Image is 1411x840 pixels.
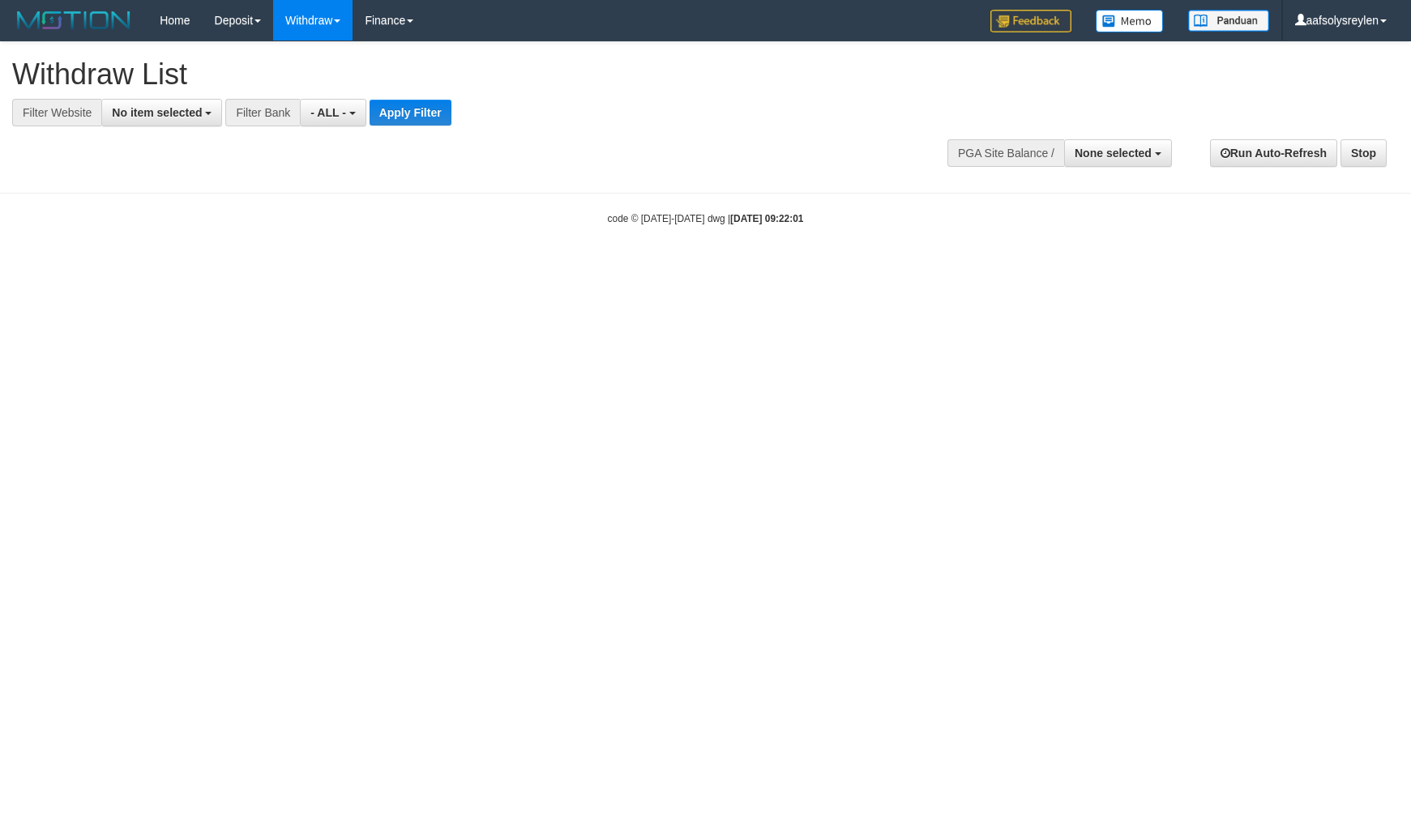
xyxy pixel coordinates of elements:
[1075,147,1152,160] span: None selected
[947,139,1064,167] div: PGA Site Balance /
[112,106,202,119] span: No item selected
[1210,139,1337,167] a: Run Auto-Refresh
[12,99,101,126] div: Filter Website
[225,99,300,126] div: Filter Bank
[12,58,925,91] h1: Withdraw List
[1064,139,1172,167] button: None selected
[370,100,451,126] button: Apply Filter
[608,213,804,224] small: code © [DATE]-[DATE] dwg |
[990,10,1071,32] img: Feedback.jpg
[300,99,366,126] button: - ALL -
[101,99,222,126] button: No item selected
[310,106,346,119] span: - ALL -
[12,8,135,32] img: MOTION_logo.png
[730,213,803,224] strong: [DATE] 09:22:01
[1188,10,1269,32] img: panduan.png
[1340,139,1387,167] a: Stop
[1096,10,1164,32] img: Button%20Memo.svg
